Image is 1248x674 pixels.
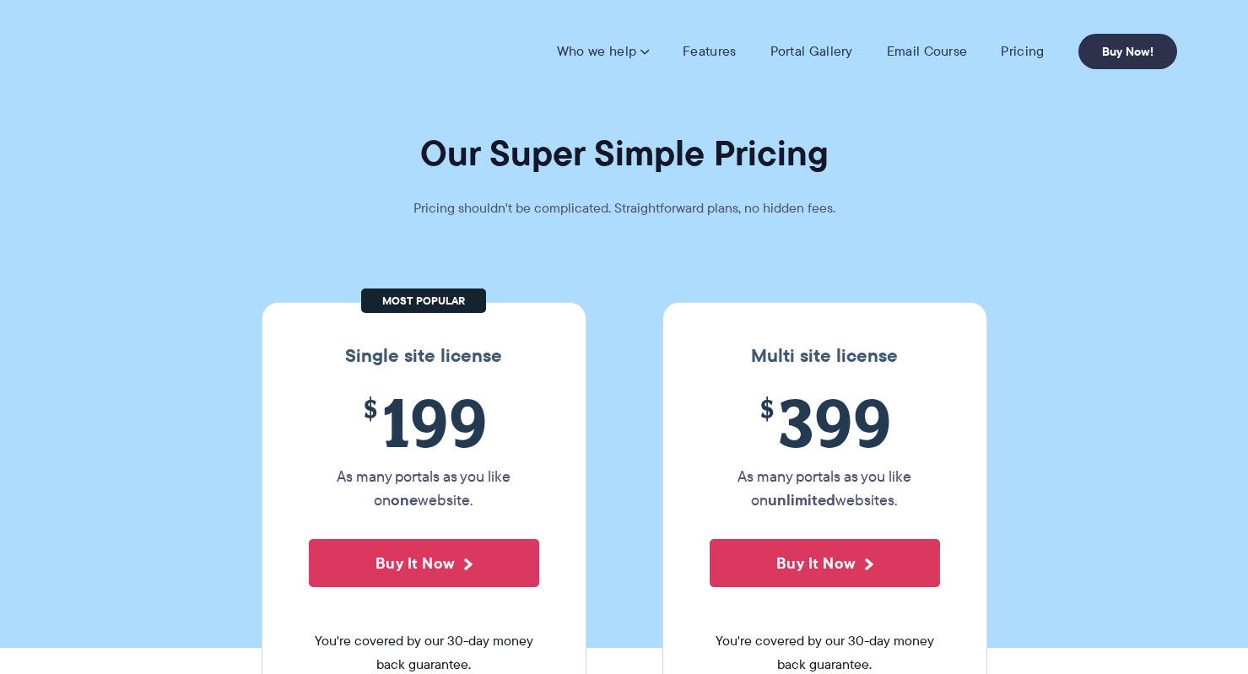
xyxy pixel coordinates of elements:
[309,539,539,587] button: Buy It Now
[680,345,970,367] h3: Multi site license
[1078,34,1177,69] a: Buy Now!
[309,384,539,461] span: 199
[770,43,853,60] a: Portal Gallery
[683,43,736,60] a: Features
[768,488,835,511] strong: unlimited
[1001,43,1044,60] a: Pricing
[710,465,940,512] p: As many portals as you like on websites.
[710,539,940,587] button: Buy It Now
[710,384,940,461] span: 399
[391,488,418,511] strong: one
[309,465,539,512] p: As many portals as you like on website.
[557,43,649,60] a: Who we help
[887,43,968,60] a: Email Course
[371,197,878,220] p: Pricing shouldn't be complicated. Straightforward plans, no hidden fees.
[279,345,569,367] h3: Single site license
